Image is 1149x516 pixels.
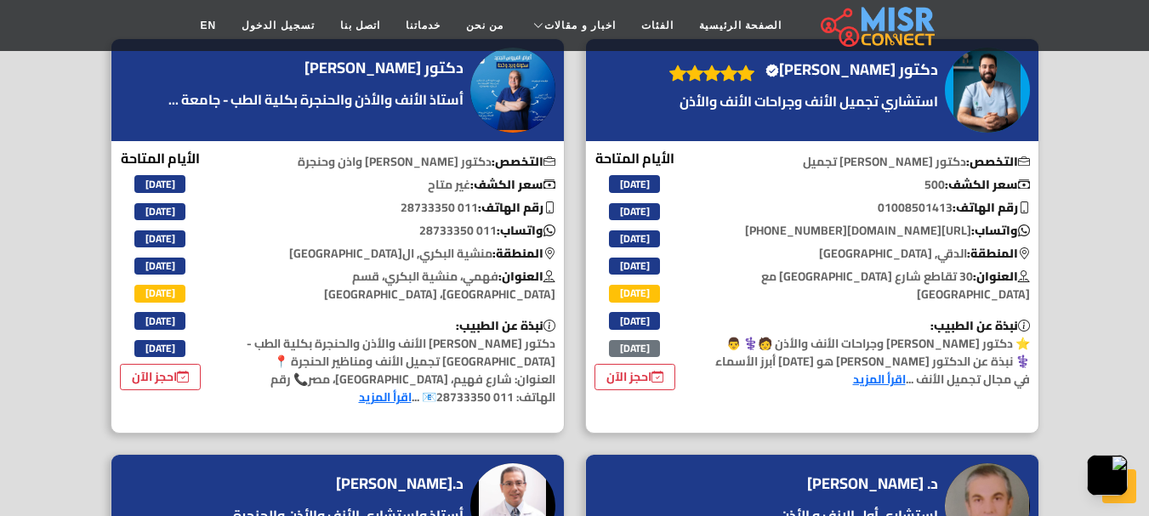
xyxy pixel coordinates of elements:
[973,265,1030,287] b: العنوان:
[609,340,660,357] span: [DATE]
[304,59,464,77] h4: دكتور [PERSON_NAME]
[609,285,660,302] span: [DATE]
[188,9,230,42] a: EN
[704,317,1038,388] p: ⭐ دكتور [PERSON_NAME] وجراحات الأنف والأذن 🧑⚕️ 👨⚕️ نبذة عن الدكتور [PERSON_NAME] هو [DATE] أبرز ا...
[229,9,327,42] a: تسجيل الدخول
[763,57,942,82] a: دكتور [PERSON_NAME]
[704,199,1038,217] p: 01008501413
[629,9,686,42] a: الفئات
[336,471,468,496] a: د.[PERSON_NAME]
[164,89,468,110] a: أستاذ الأنف والأذن والحنجرة بكلية الطب - جامعة ...
[609,312,660,329] span: [DATE]
[456,315,555,337] b: نبذة عن الطبيب:
[134,203,185,220] span: [DATE]
[134,175,185,192] span: [DATE]
[497,219,555,241] b: واتساب:
[967,242,1030,264] b: المنطقة:
[492,150,555,173] b: التخصص:
[393,9,453,42] a: خدماتنا
[230,268,564,303] p: فهمي، منشية البكري، قسم [GEOGRAPHIC_DATA]، [GEOGRAPHIC_DATA]‬
[807,471,942,496] a: د. [PERSON_NAME]
[470,48,555,133] img: دكتور طلعت السمني
[134,340,185,357] span: [DATE]
[609,258,660,275] span: [DATE]
[544,18,616,33] span: اخبار و مقالات
[498,265,555,287] b: العنوان:
[230,245,564,263] p: منشية البكري, ال[GEOGRAPHIC_DATA]
[704,268,1038,303] p: 30 تقاطع شارع [GEOGRAPHIC_DATA] مع [GEOGRAPHIC_DATA]
[609,230,660,247] span: [DATE]
[359,386,412,408] a: اقرأ المزيد
[853,368,906,390] a: اقرأ المزيد
[930,315,1030,337] b: نبذة عن الطبيب:
[821,4,935,47] img: main.misr_connect
[134,312,185,329] span: [DATE]
[134,285,185,302] span: [DATE]
[609,175,660,192] span: [DATE]
[704,245,1038,263] p: الدقي, [GEOGRAPHIC_DATA]
[304,55,468,81] a: دكتور [PERSON_NAME]
[492,242,555,264] b: المنطقة:
[516,9,629,42] a: اخبار و مقالات
[704,222,1038,240] p: [URL][DOMAIN_NAME][PHONE_NUMBER]
[966,150,1030,173] b: التخصص:
[120,364,201,390] a: احجز الآن
[971,219,1030,241] b: واتساب:
[704,153,1038,171] p: دكتور [PERSON_NAME] تجميل
[765,60,938,79] h4: دكتور [PERSON_NAME]
[686,9,794,42] a: الصفحة الرئيسية
[594,148,675,390] div: الأيام المتاحة
[661,91,942,111] a: استشاري تجميل الأنف وجراحات الأنف والأذن
[134,230,185,247] span: [DATE]
[336,474,464,493] h4: د.[PERSON_NAME]
[478,196,555,218] b: رقم الهاتف:
[134,258,185,275] span: [DATE]
[704,176,1038,194] p: 500
[807,474,938,493] h4: د. [PERSON_NAME]
[953,196,1030,218] b: رقم الهاتف:
[765,64,779,77] svg: Verified account
[120,148,201,390] div: الأيام المتاحة
[945,173,1030,196] b: سعر الكشف:
[594,364,675,390] a: احجز الآن
[453,9,516,42] a: من نحن
[230,199,564,217] p: 011 28733350
[609,203,660,220] span: [DATE]
[230,317,564,406] p: دكتور [PERSON_NAME] الأنف والأذن والحنجرة بكلية الطب - [GEOGRAPHIC_DATA] تجميل الأنف ومناظير الحن...
[230,153,564,171] p: دكتور [PERSON_NAME] واذن وحنجرة
[230,222,564,240] p: 011 28733350
[230,176,564,194] p: غير متاح
[327,9,393,42] a: اتصل بنا
[945,48,1030,133] img: دكتور حسام ممدوح
[470,173,555,196] b: سعر الكشف:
